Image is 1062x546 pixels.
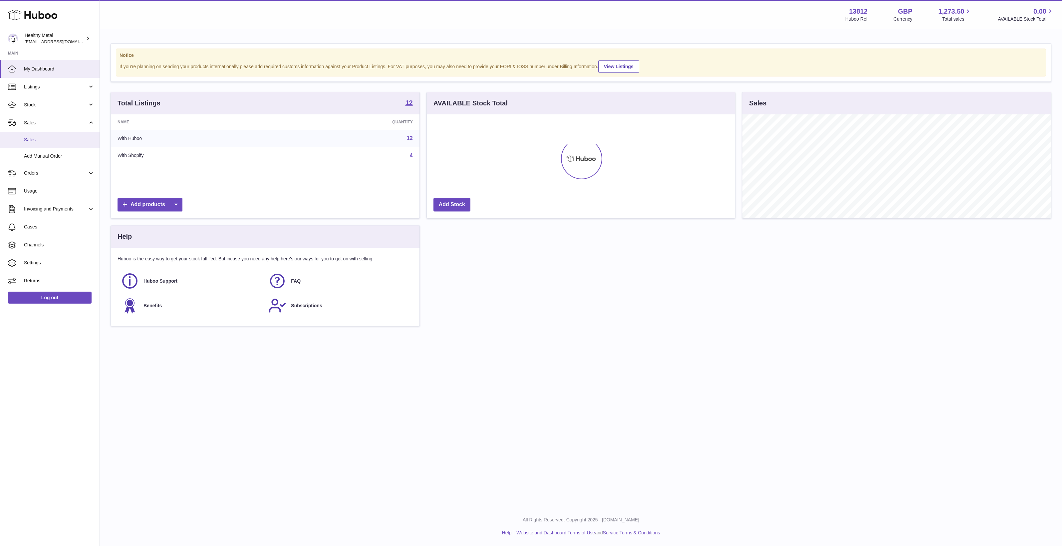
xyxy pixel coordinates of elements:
span: Listings [24,84,88,90]
a: 12 [405,99,412,107]
span: AVAILABLE Stock Total [998,16,1054,22]
span: Subscriptions [291,303,322,309]
a: Subscriptions [268,297,409,315]
span: Total sales [942,16,972,22]
a: Website and Dashboard Terms of Use [516,530,595,535]
span: Benefits [143,303,162,309]
img: internalAdmin-13812@internal.huboo.com [8,34,18,44]
a: Huboo Support [121,272,262,290]
a: Service Terms & Conditions [603,530,660,535]
p: All Rights Reserved. Copyright 2025 - [DOMAIN_NAME] [105,517,1057,523]
h3: Help [118,232,132,241]
a: View Listings [598,60,639,73]
strong: Notice [120,52,1042,59]
a: Add Stock [433,198,470,211]
span: [EMAIL_ADDRESS][DOMAIN_NAME] [25,39,98,44]
span: Returns [24,278,95,284]
span: Add Manual Order [24,153,95,159]
span: Usage [24,188,95,194]
a: 4 [410,153,413,158]
div: Healthy Metal [25,32,85,45]
a: FAQ [268,272,409,290]
th: Name [111,114,277,130]
span: Orders [24,170,88,176]
a: 12 [407,135,413,141]
span: Stock [24,102,88,108]
a: Log out [8,292,92,304]
a: 1,273.50 Total sales [938,7,972,22]
div: Huboo Ref [845,16,868,22]
span: My Dashboard [24,66,95,72]
span: Channels [24,242,95,248]
strong: 13812 [849,7,868,16]
li: and [514,530,660,536]
h3: Total Listings [118,99,160,108]
span: 1,273.50 [938,7,964,16]
span: Sales [24,137,95,143]
th: Quantity [277,114,419,130]
span: Cases [24,224,95,230]
strong: GBP [898,7,912,16]
a: 0.00 AVAILABLE Stock Total [998,7,1054,22]
div: Currency [894,16,913,22]
div: If you're planning on sending your products internationally please add required customs informati... [120,59,1042,73]
strong: 12 [405,99,412,106]
h3: Sales [749,99,766,108]
span: FAQ [291,278,301,284]
td: With Shopify [111,147,277,164]
a: Add products [118,198,182,211]
span: 0.00 [1033,7,1046,16]
span: Settings [24,260,95,266]
span: Sales [24,120,88,126]
a: Help [502,530,512,535]
a: Benefits [121,297,262,315]
p: Huboo is the easy way to get your stock fulfilled. But incase you need any help here's our ways f... [118,256,413,262]
span: Huboo Support [143,278,177,284]
h3: AVAILABLE Stock Total [433,99,508,108]
span: Invoicing and Payments [24,206,88,212]
td: With Huboo [111,130,277,147]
